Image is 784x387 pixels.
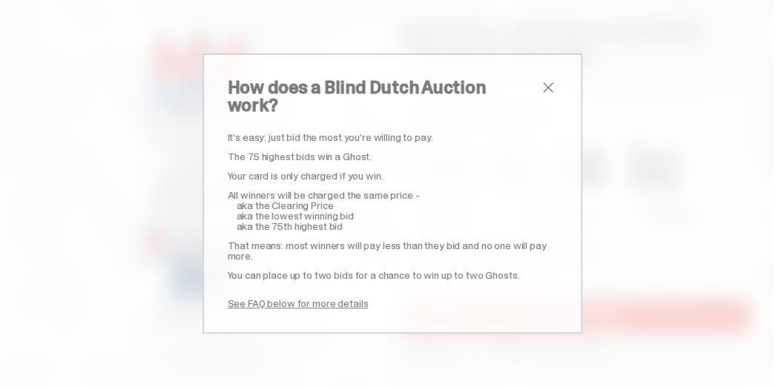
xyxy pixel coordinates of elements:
[237,209,354,222] span: aka the lowest winning bid
[228,171,557,181] p: Your card is only charged if you win.
[228,240,557,261] p: That means: most winners will pay less than they bid and no one will pay more.
[228,151,557,162] p: The 75 highest bids win a Ghost.
[539,79,557,96] button: close
[228,79,539,114] h2: How does a Blind Dutch Auction work?
[228,297,369,310] a: See FAQ below for more details
[228,132,557,142] p: It’s easy: just bid the most you’re willing to pay.
[228,270,557,280] p: You can place up to two bids for a chance to win up to two Ghosts.
[237,199,334,212] span: aka the Clearing Price
[237,219,343,233] span: aka the 75th highest bid
[228,190,557,200] p: All winners will be charged the same price -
